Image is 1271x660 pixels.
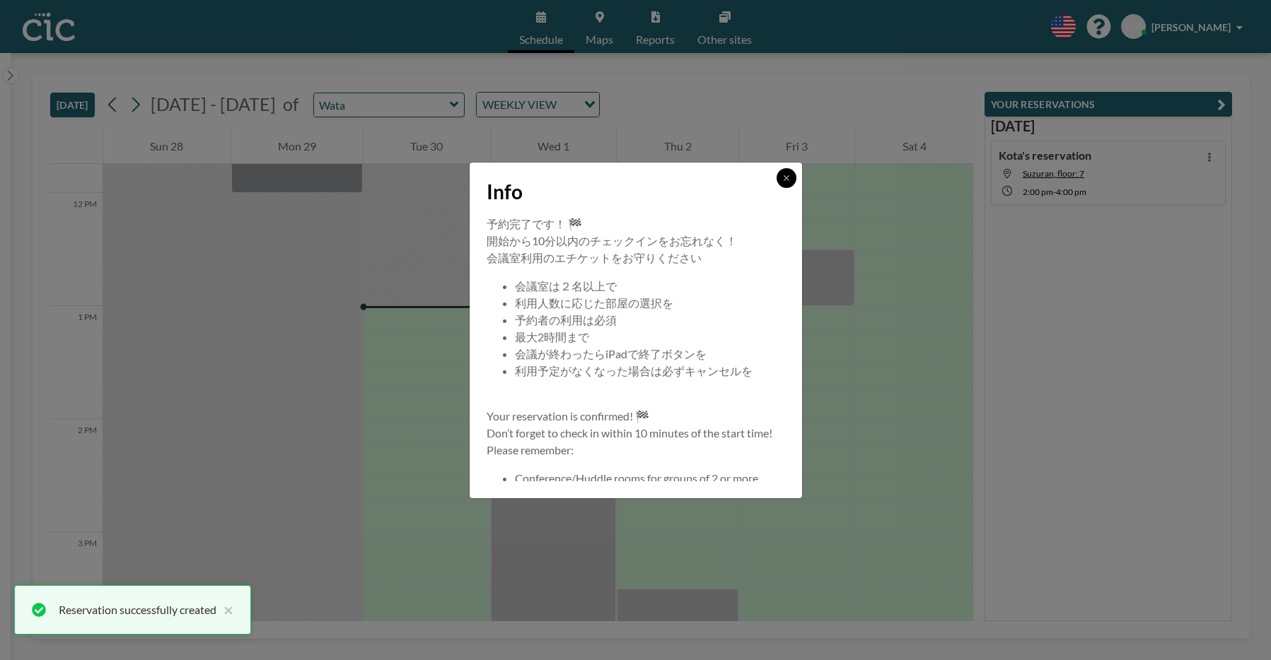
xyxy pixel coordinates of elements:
[515,364,753,377] span: 利用予定がなくなった場合は必ずキャンセルを
[59,601,216,618] div: Reservation successfully created
[487,443,574,456] span: Please remember:
[487,409,649,423] span: Your reservation is confirmed! 🏁
[487,426,772,440] span: Don’t forget to check in within 10 minutes of the start time!
[515,296,673,310] span: 利用人数に応じた部屋の選択を
[216,601,233,618] button: close
[515,347,707,360] span: 会議が終わったらiPadで終了ボタンを
[515,313,617,326] span: 予約者の利用は必須
[487,251,702,264] span: 会議室利用のエチケットをお守りください
[487,179,523,204] span: Info
[515,279,617,293] span: 会議室は２名以上で
[515,471,758,485] span: Conference/Huddle rooms for groups of 2 or more
[487,234,737,247] span: 開始から10分以内のチェックインをお忘れなく！
[515,330,589,343] span: 最大2時間まで
[487,217,582,230] span: 予約完了です！ 🏁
